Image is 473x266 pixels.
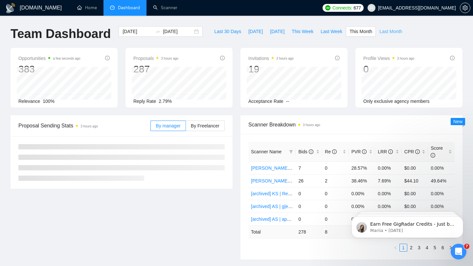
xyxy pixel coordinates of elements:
input: Start date [123,28,152,35]
span: info-circle [309,149,313,154]
button: Last Week [317,26,346,37]
span: [DATE] [248,28,263,35]
td: 0.00% [428,200,455,213]
td: $0.00 [402,200,428,213]
span: info-circle [220,56,225,60]
td: 0 [322,213,349,225]
span: By manager [156,123,180,128]
a: [archived] KS | React Node | FS | [PERSON_NAME] (low average paid) [251,191,397,196]
iframe: Intercom live chat [451,244,466,259]
td: 0.00% [428,187,455,200]
td: 0.00% [428,161,455,174]
span: This Month [349,28,372,35]
button: [DATE] [266,26,288,37]
span: Proposals [133,54,178,62]
li: Previous Page [392,244,399,252]
a: searchScanner [153,5,177,10]
span: LRR [378,149,393,154]
span: Proposal Sending Stats [18,122,150,130]
td: 8 [322,225,349,238]
td: $44.10 [402,174,428,187]
button: This Month [346,26,376,37]
span: 677 [353,4,361,11]
span: Re [325,149,337,154]
td: 0.00% [375,200,402,213]
td: 7 [296,161,322,174]
a: setting [460,5,470,10]
span: info-circle [105,56,110,60]
span: PVR [351,149,367,154]
button: left [392,244,399,252]
span: swap-right [155,29,160,34]
span: This Week [292,28,313,35]
span: info-circle [332,149,337,154]
span: filter [289,150,293,154]
span: New [453,119,462,124]
img: logo [5,3,16,13]
span: 100% [43,99,55,104]
td: 7.69% [375,174,402,187]
td: 28.57% [349,161,375,174]
a: [PERSON_NAME] | Low Code | DA [251,178,323,183]
span: Reply Rate [133,99,156,104]
span: Invitations [248,54,294,62]
td: $0.00 [402,161,428,174]
span: info-circle [450,56,455,60]
span: info-circle [388,149,393,154]
span: 7 [464,244,469,249]
span: Last Month [379,28,402,35]
button: setting [460,3,470,13]
time: a few seconds ago [53,57,80,60]
span: Opportunities [18,54,80,62]
span: Score [431,145,443,158]
td: 0.00% [349,187,375,200]
span: CPR [404,149,420,154]
a: [PERSON_NAME] | Full-Stack | AA [251,165,323,171]
td: 278 [296,225,322,238]
td: 26 [296,174,322,187]
a: [archived] AS | app dev|Shopify | [PERSON_NAME] [251,217,356,222]
time: 3 hours ago [397,57,415,60]
img: upwork-logo.png [325,5,330,10]
span: to [155,29,160,34]
h1: Team Dashboard [11,26,111,42]
span: By Freelancer [191,123,219,128]
span: Acceptance Rate [248,99,283,104]
td: $0.00 [402,187,428,200]
span: Last Week [321,28,342,35]
td: 0 [322,161,349,174]
time: 3 hours ago [276,57,294,60]
a: homeHome [77,5,97,10]
td: 0.00% [375,187,402,200]
span: Bids [298,149,313,154]
button: This Week [288,26,317,37]
span: Scanner Name [251,149,282,154]
td: 2 [322,174,349,187]
div: 19 [248,63,294,75]
td: 0 [296,213,322,225]
span: Scanner Breakdown [248,121,455,129]
span: user [369,6,374,10]
td: 0.00% [375,161,402,174]
span: Connects: [332,4,352,11]
div: 0 [363,63,415,75]
span: -- [286,99,289,104]
span: info-circle [431,153,435,158]
input: End date [163,28,193,35]
td: 0 [296,200,322,213]
iframe: Intercom notifications message [342,202,473,248]
span: Dashboard [118,5,140,10]
button: Last 30 Days [211,26,245,37]
span: Relevance [18,99,40,104]
time: 3 hours ago [80,124,98,128]
td: 0.00% [349,200,375,213]
span: 2.79% [159,99,172,104]
time: 3 hours ago [161,57,178,60]
span: Profile Views [363,54,415,62]
span: setting [460,5,470,10]
td: Total [248,225,296,238]
td: 49.64% [428,174,455,187]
